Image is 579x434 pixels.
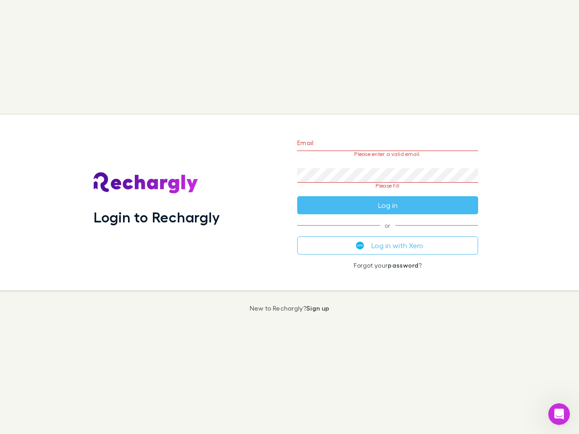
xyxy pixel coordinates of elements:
[297,262,478,269] p: Forgot your ?
[297,196,478,214] button: Log in
[388,261,418,269] a: password
[306,304,329,312] a: Sign up
[297,225,478,226] span: or
[250,305,330,312] p: New to Rechargly?
[548,403,570,425] iframe: Intercom live chat
[356,241,364,250] img: Xero's logo
[297,183,478,189] p: Please fill
[94,208,220,226] h1: Login to Rechargly
[94,172,199,194] img: Rechargly's Logo
[297,151,478,157] p: Please enter a valid email.
[297,236,478,255] button: Log in with Xero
